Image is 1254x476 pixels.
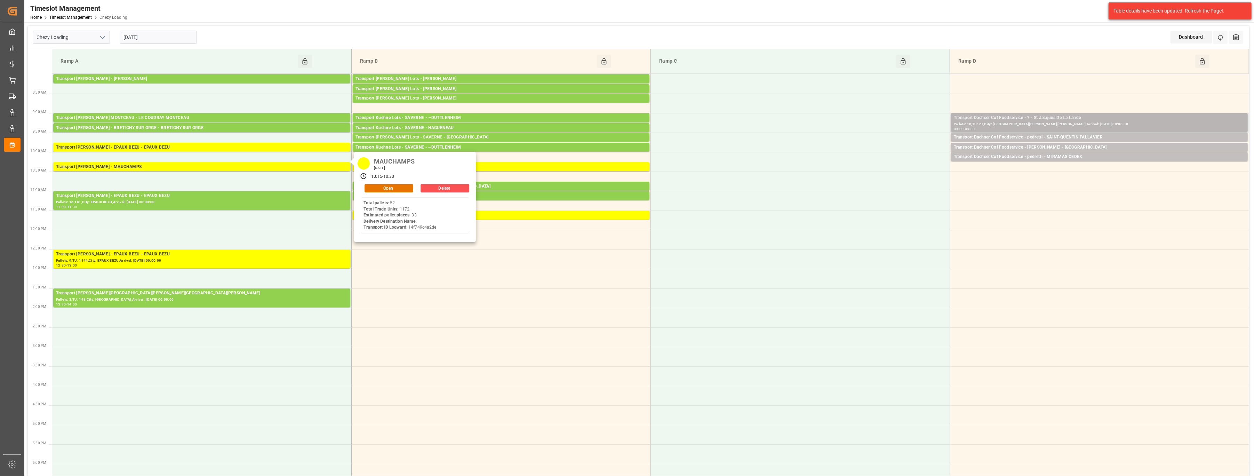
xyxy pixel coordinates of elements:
div: Pallets: 1,TU: 907,City: [GEOGRAPHIC_DATA],Arrival: [DATE] 00:00:00 [356,170,647,176]
div: Pallets: 52,TU: 1172,City: [GEOGRAPHIC_DATA],Arrival: [DATE] 00:00:00 [56,170,348,176]
div: Pallets: ,TU: 330,City: [GEOGRAPHIC_DATA],Arrival: [DATE] 00:00:00 [56,121,348,127]
div: Ramp B [357,55,597,68]
div: - [66,205,67,208]
span: 10:30 AM [30,168,46,172]
div: 11:00 [56,205,66,208]
div: Pallets: 3,TU: 143,City: [GEOGRAPHIC_DATA],Arrival: [DATE] 00:00:00 [56,297,348,303]
div: Pallets: 9,TU: 1144,City: EPAUX BEZU,Arrival: [DATE] 00:00:00 [56,258,348,264]
button: Delete [421,184,469,192]
div: Pallets: 3,TU: ,City: [GEOGRAPHIC_DATA],Arrival: [DATE] 00:00:00 [56,132,348,137]
div: 09:30 [965,127,975,130]
div: Pallets: 1,TU: 241,City: [GEOGRAPHIC_DATA],Arrival: [DATE] 00:00:00 [56,82,348,88]
b: Estimated pallet places [364,213,409,217]
div: Transport [PERSON_NAME] - [PERSON_NAME] [56,76,348,82]
div: Ramp C [656,55,896,68]
div: Dashboard [1171,31,1212,43]
div: Transport [PERSON_NAME] Lots - [PERSON_NAME] [356,86,647,93]
div: Transport [PERSON_NAME] Lots - [PERSON_NAME] [356,95,647,102]
div: Transport [PERSON_NAME] Lots - GAVIGNET - [GEOGRAPHIC_DATA] [356,183,647,190]
span: 2:30 PM [33,324,46,328]
div: - [66,264,67,267]
div: Pallets: ,TU: 44,City: ~[GEOGRAPHIC_DATA],Arrival: [DATE] 00:00:00 [356,121,647,127]
div: Transport Kuehne Lots - DERE - SENLIS [356,164,647,170]
div: Transport [PERSON_NAME] - MAUCHAMPS [56,164,348,170]
div: MAUCHAMPS [372,156,417,166]
div: Transport [PERSON_NAME] Lots - [PERSON_NAME] [356,192,647,199]
button: Open [365,184,413,192]
span: 12:00 PM [30,227,46,231]
span: 11:00 AM [30,188,46,192]
div: 10:15 [371,174,382,180]
div: Pallets: 20,TU: ,City: [GEOGRAPHIC_DATA],Arrival: [DATE] 00:00:00 [356,82,647,88]
div: [DATE] [372,166,417,170]
div: Pallets: 2,TU: 16,City: MIRAMAS CEDEX,Arrival: [DATE] 00:00:00 [954,160,1245,166]
div: Transport [PERSON_NAME][GEOGRAPHIC_DATA][PERSON_NAME][GEOGRAPHIC_DATA][PERSON_NAME] [56,290,348,297]
span: 8:30 AM [33,90,46,94]
div: - [964,127,965,130]
div: Pallets: 6,TU: ,City: [GEOGRAPHIC_DATA],Arrival: [DATE] 00:00:00 [954,151,1245,157]
div: Transport [PERSON_NAME] MONTCEAU - LE COUDRAY MONTCEAU [56,114,348,121]
div: Transport Kuehne Lots - SAVERNE - ~DUTTLENHEIM [356,114,647,121]
div: Transport Dachser Cof Foodservice - ? - St Jacques De La Lande [954,114,1245,121]
div: - [66,303,67,306]
div: Pallets: 2,TU: 110,City: [GEOGRAPHIC_DATA],Arrival: [DATE] 00:00:00 [356,93,647,98]
div: 14:00 [67,303,77,306]
div: Transport [PERSON_NAME] - EPAUX BEZU - EPAUX BEZU [56,251,348,258]
div: 13:30 [56,303,66,306]
div: 09:00 [954,127,964,130]
span: 5:30 PM [33,441,46,445]
div: 13:00 [67,264,77,267]
span: 5:00 PM [33,422,46,426]
div: Transport [PERSON_NAME] Lots - SAVERNE - [GEOGRAPHIC_DATA] [356,134,647,141]
div: Transport [PERSON_NAME] - EPAUX BEZU - EPAUX BEZU [56,192,348,199]
div: - [382,174,383,180]
b: Total pallets [364,200,388,205]
input: Type to search/select [33,31,110,44]
input: DD-MM-YYYY [120,31,197,44]
span: 10:00 AM [30,149,46,153]
b: Total Trade Units [364,207,397,212]
a: Home [30,15,42,20]
div: Pallets: 16,TU: ,City: EPAUX BEZU,Arrival: [DATE] 00:00:00 [56,199,348,205]
span: 9:00 AM [33,110,46,114]
button: open menu [97,32,107,43]
div: Transport [PERSON_NAME] Lots - ? - BLANQUEFORT [356,212,647,219]
span: 4:00 PM [33,383,46,387]
div: Pallets: ,TU: 121,City: HAGUENEAU,Arrival: [DATE] 00:00:00 [356,132,647,137]
span: 11:30 AM [30,207,46,211]
span: 4:30 PM [33,402,46,406]
div: Pallets: ,TU: 224,City: [GEOGRAPHIC_DATA],Arrival: [DATE] 00:00:00 [356,199,647,205]
div: Transport Dachser Cof Foodservice - pedretti - SAINT-QUENTIN FALLAVIER [954,134,1245,141]
b: Transport ID Logward [364,225,406,230]
div: Pallets: 5,TU: 194,City: [GEOGRAPHIC_DATA],Arrival: [DATE] 00:00:00 [356,219,647,225]
div: 10:30 [383,174,394,180]
div: Transport [PERSON_NAME] Lots - [PERSON_NAME] [356,76,647,82]
span: 12:30 PM [30,246,46,250]
b: Delivery Destination Name [364,219,416,224]
div: Pallets: 8,TU: 25,City: [GEOGRAPHIC_DATA][PERSON_NAME],Arrival: [DATE] 00:00:00 [954,141,1245,147]
span: 3:00 PM [33,344,46,348]
div: Transport Kuehne Lots - SAVERNE - ~DUTTLENHEIM [356,144,647,151]
div: Pallets: ,TU: 165,City: [GEOGRAPHIC_DATA],Arrival: [DATE] 00:00:00 [356,102,647,108]
div: Pallets: 2,TU: 80,City: ~[GEOGRAPHIC_DATA],Arrival: [DATE] 00:00:00 [356,151,647,157]
span: 2:00 PM [33,305,46,309]
div: Transport [PERSON_NAME] - EPAUX BEZU - EPAUX BEZU [56,144,348,151]
div: Ramp A [58,55,298,68]
div: Ramp D [956,55,1195,68]
div: Transport Dachser Cof Foodservice - pedretti - MIRAMAS CEDEX [954,153,1245,160]
div: Table details have been updated. Refresh the Page!. [1113,7,1241,15]
div: 12:30 [56,264,66,267]
div: 11:30 [67,205,77,208]
span: 3:30 PM [33,363,46,367]
a: Timeslot Management [49,15,92,20]
div: : 52 : 1172 : 33 : : 14f749c4a2de [364,200,437,231]
div: Pallets: ,TU: 2376,City: EPAUX BEZU,Arrival: [DATE] 00:00:00 [56,151,348,157]
span: 1:30 PM [33,285,46,289]
div: Pallets: 7,TU: 554,City: [GEOGRAPHIC_DATA],Arrival: [DATE] 00:00:00 [356,190,647,196]
span: 9:30 AM [33,129,46,133]
div: Transport [PERSON_NAME] - BRETIGNY SUR ORGE - BRETIGNY SUR ORGE [56,125,348,132]
span: 1:00 PM [33,266,46,270]
div: Transport Kuehne Lots - SAVERNE - HAGUENEAU [356,125,647,132]
div: Pallets: ,TU: 28,City: [GEOGRAPHIC_DATA],Arrival: [DATE] 00:00:00 [356,141,647,147]
span: 6:00 PM [33,461,46,465]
